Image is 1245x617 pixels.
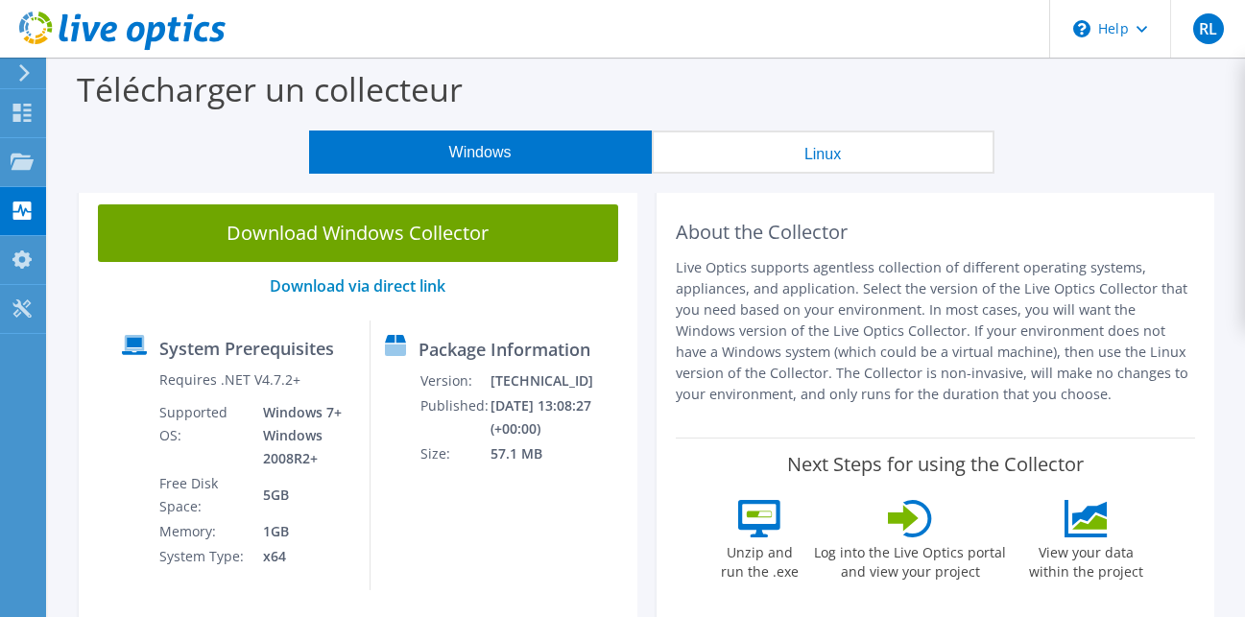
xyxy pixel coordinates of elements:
[490,368,629,393] td: [TECHNICAL_ID]
[98,204,618,262] a: Download Windows Collector
[676,257,1196,405] p: Live Optics supports agentless collection of different operating systems, appliances, and applica...
[158,471,249,519] td: Free Disk Space:
[419,393,490,441] td: Published:
[1017,537,1155,581] label: View your data within the project
[715,537,803,581] label: Unzip and run the .exe
[1073,20,1090,37] svg: \n
[77,67,463,111] label: Télécharger un collecteur
[270,275,445,297] a: Download via direct link
[813,537,1007,581] label: Log into the Live Optics portal and view your project
[419,368,490,393] td: Version:
[249,544,355,569] td: x64
[249,519,355,544] td: 1GB
[309,131,652,174] button: Windows
[652,131,994,174] button: Linux
[787,453,1084,476] label: Next Steps for using the Collector
[490,441,629,466] td: 57.1 MB
[158,519,249,544] td: Memory:
[419,340,590,359] label: Package Information
[158,544,249,569] td: System Type:
[490,393,629,441] td: [DATE] 13:08:27 (+00:00)
[419,441,490,466] td: Size:
[1193,13,1224,44] span: RL
[159,370,300,390] label: Requires .NET V4.7.2+
[676,221,1196,244] h2: About the Collector
[158,400,249,471] td: Supported OS:
[249,471,355,519] td: 5GB
[159,339,334,358] label: System Prerequisites
[249,400,355,471] td: Windows 7+ Windows 2008R2+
